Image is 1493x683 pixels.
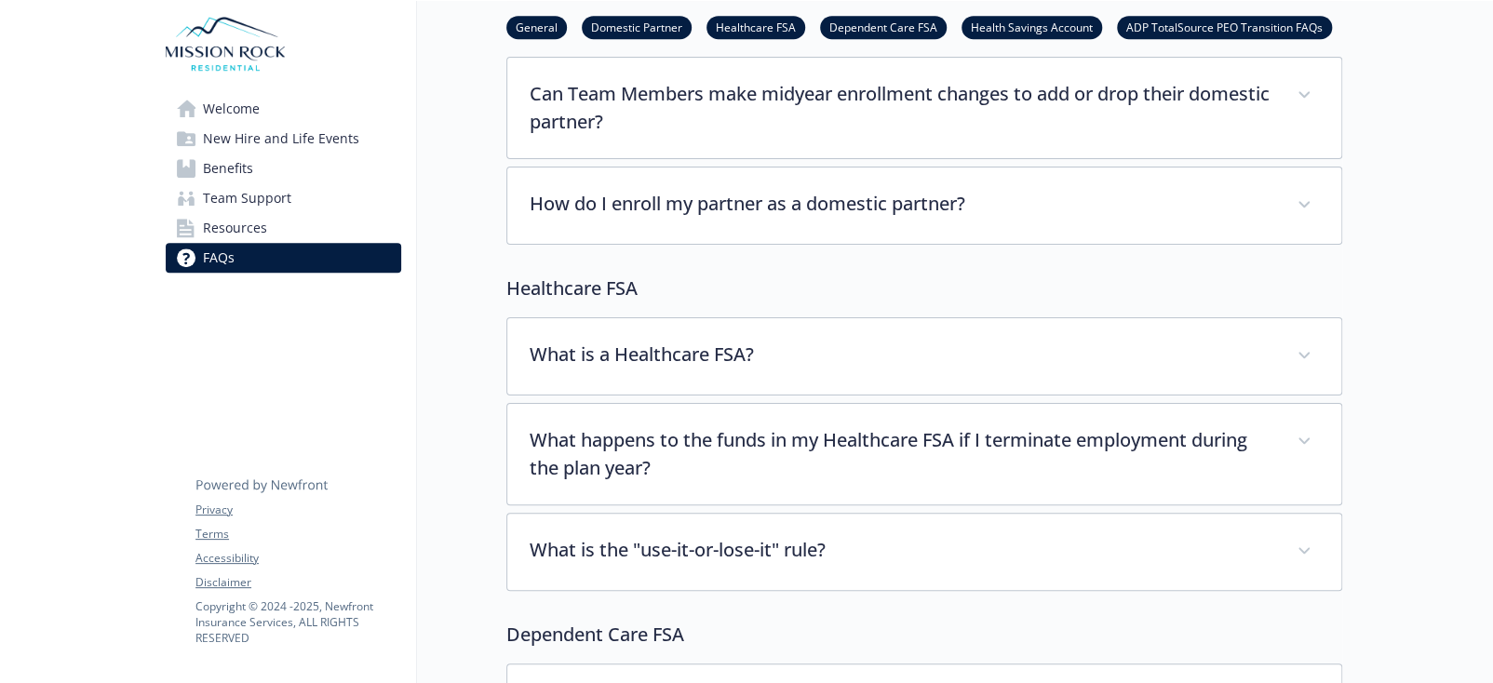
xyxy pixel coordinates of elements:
span: Team Support [203,183,291,213]
span: FAQs [203,243,235,273]
p: Can Team Members make midyear enrollment changes to add or drop their domestic partner? [530,80,1274,136]
div: What is the "use-it-or-lose-it" rule? [507,514,1341,590]
a: Domestic Partner [582,18,692,35]
div: Can Team Members make midyear enrollment changes to add or drop their domestic partner? [507,58,1341,158]
span: Resources [203,213,267,243]
a: Resources [166,213,401,243]
div: How do I enroll my partner as a domestic partner? [507,167,1341,244]
a: Dependent Care FSA [820,18,947,35]
a: Benefits [166,154,401,183]
p: Healthcare FSA [506,275,1342,302]
p: Copyright © 2024 - 2025 , Newfront Insurance Services, ALL RIGHTS RESERVED [195,598,400,646]
a: Accessibility [195,550,400,567]
div: What is a Healthcare FSA? [507,318,1341,395]
a: Disclaimer [195,574,400,591]
span: Benefits [203,154,253,183]
p: What is the "use-it-or-lose-it" rule? [530,536,1274,564]
span: New Hire and Life Events [203,124,359,154]
a: Team Support [166,183,401,213]
a: Privacy [195,502,400,518]
a: Healthcare FSA [706,18,805,35]
p: What is a Healthcare FSA? [530,341,1274,368]
span: Welcome [203,94,260,124]
a: Welcome [166,94,401,124]
p: What happens to the funds in my Healthcare FSA if I terminate employment during the plan year? [530,426,1274,482]
a: Terms [195,526,400,542]
a: Health Savings Account [962,18,1102,35]
p: How do I enroll my partner as a domestic partner? [530,190,1274,218]
div: What happens to the funds in my Healthcare FSA if I terminate employment during the plan year? [507,404,1341,504]
a: FAQs [166,243,401,273]
p: Dependent Care FSA [506,621,1342,649]
a: ADP TotalSource PEO Transition FAQs [1117,18,1332,35]
a: General [506,18,567,35]
a: New Hire and Life Events [166,124,401,154]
